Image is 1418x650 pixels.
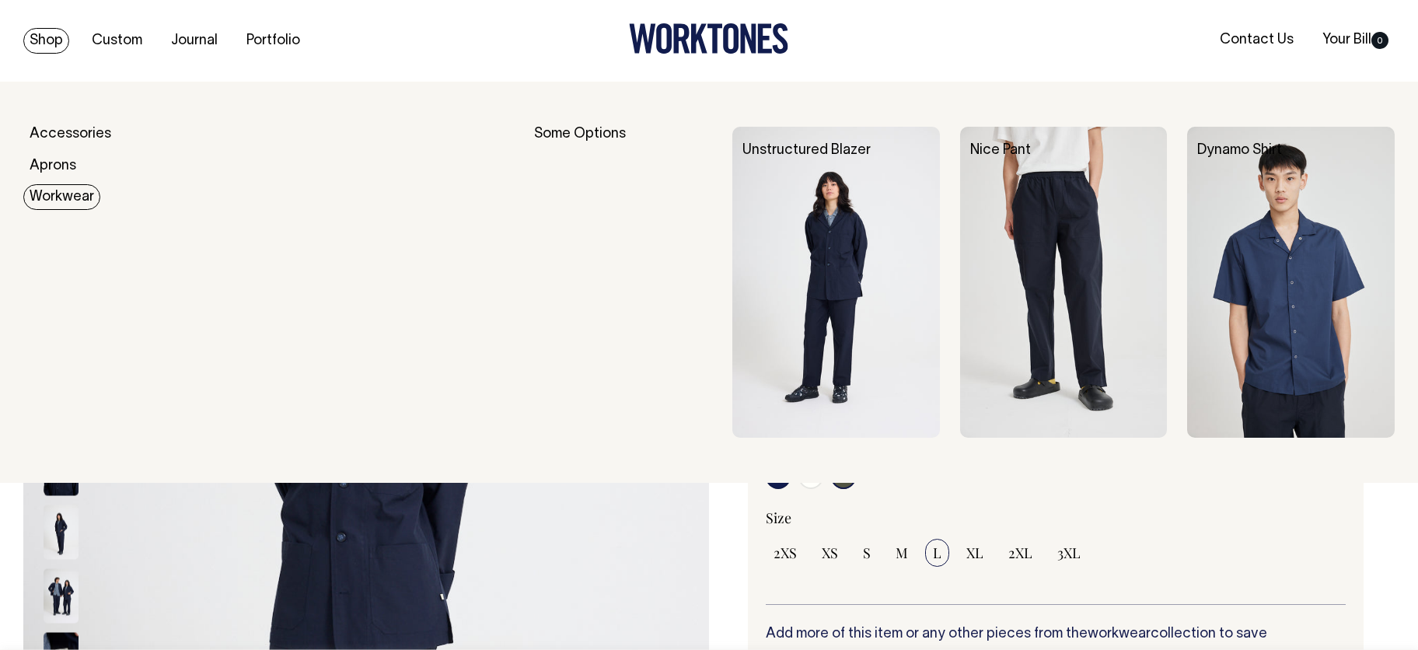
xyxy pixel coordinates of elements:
[1088,627,1151,641] a: workwear
[1008,543,1032,562] span: 2XL
[925,539,949,567] input: L
[732,127,940,438] img: Unstructured Blazer
[165,28,224,54] a: Journal
[766,539,805,567] input: 2XS
[44,505,79,559] img: dark-navy
[23,28,69,54] a: Shop
[240,28,306,54] a: Portfolio
[1057,543,1081,562] span: 3XL
[970,144,1031,157] a: Nice Pant
[742,144,871,157] a: Unstructured Blazer
[1187,127,1395,438] img: Dynamo Shirt
[822,543,838,562] span: XS
[1371,32,1388,49] span: 0
[933,543,941,562] span: L
[534,127,712,438] div: Some Options
[1197,144,1282,157] a: Dynamo Shirt
[1214,27,1300,53] a: Contact Us
[855,539,878,567] input: S
[896,543,908,562] span: M
[766,627,1346,642] h6: Add more of this item or any other pieces from the collection to save
[44,568,79,623] img: dark-navy
[888,539,916,567] input: M
[966,543,983,562] span: XL
[1050,539,1088,567] input: 3XL
[23,153,82,179] a: Aprons
[766,508,1346,527] div: Size
[960,127,1168,438] img: Nice Pant
[1001,539,1040,567] input: 2XL
[863,543,871,562] span: S
[1316,27,1395,53] a: Your Bill0
[23,121,117,147] a: Accessories
[86,28,148,54] a: Custom
[959,539,991,567] input: XL
[774,543,797,562] span: 2XS
[814,539,846,567] input: XS
[23,184,100,210] a: Workwear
